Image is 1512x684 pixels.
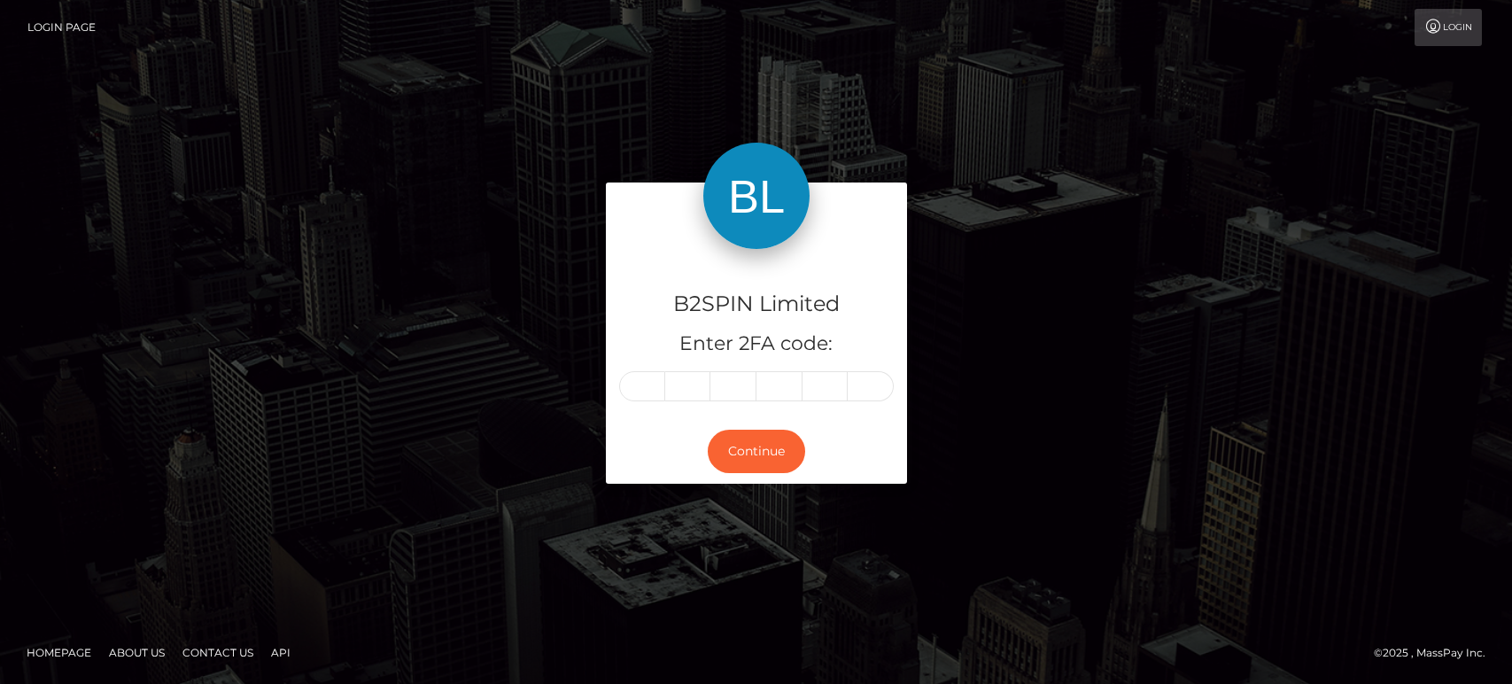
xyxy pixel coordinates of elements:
div: © 2025 , MassPay Inc. [1374,643,1499,663]
h5: Enter 2FA code: [619,330,894,358]
a: About Us [102,639,172,666]
img: B2SPIN Limited [703,143,810,249]
a: API [264,639,298,666]
a: Login Page [27,9,96,46]
a: Login [1415,9,1482,46]
h4: B2SPIN Limited [619,289,894,320]
a: Contact Us [175,639,260,666]
a: Homepage [19,639,98,666]
button: Continue [708,430,805,473]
